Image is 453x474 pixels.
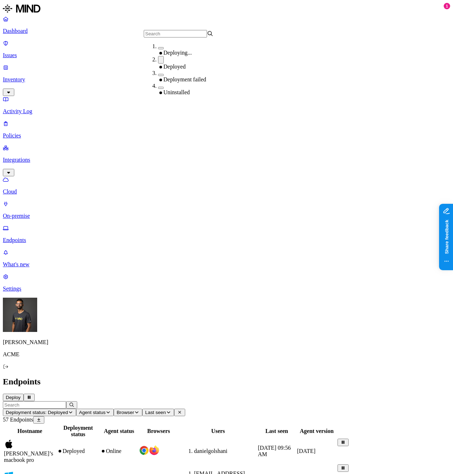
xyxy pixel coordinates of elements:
p: Endpoints [3,237,450,243]
a: Issues [3,40,450,59]
span: Deployment status: Deployed [6,410,68,415]
div: Agent version [297,428,336,434]
p: Policies [3,132,450,139]
a: Integrations [3,145,450,175]
img: firefox.svg [149,445,159,455]
span: [PERSON_NAME]’s macbook pro [4,450,53,463]
h2: Endpoints [3,377,450,387]
div: Uninstalled [158,89,228,96]
a: Cloud [3,176,450,195]
div: Last seen [258,428,296,434]
span: Browser [117,410,134,415]
div: Hostname [4,428,56,434]
img: chrome.svg [139,445,149,455]
span: [DATE] [297,448,316,454]
a: MIND [3,3,450,16]
button: Deploy [3,394,24,401]
div: Online [100,448,137,454]
p: On-premise [3,213,450,219]
a: Policies [3,120,450,139]
span: [DATE] 09:56 AM [258,445,291,457]
p: Cloud [3,188,450,195]
p: Dashboard [3,28,450,34]
p: ACME [3,351,450,358]
img: MIND [3,3,40,14]
div: Browsers [139,428,178,434]
p: Issues [3,52,450,59]
div: Deployed [158,64,228,70]
p: Settings [3,286,450,292]
div: Agent status [100,428,137,434]
div: Deployment failed [158,76,228,83]
span: 57 Endpoints [3,417,33,423]
a: What's new [3,249,450,268]
span: Last seen [145,410,166,415]
a: Endpoints [3,225,450,243]
div: Deploying... [158,50,228,56]
input: Search [144,30,207,37]
div: Users [180,428,257,434]
div: Deployed [57,448,99,454]
input: Search [3,401,66,409]
p: Integrations [3,157,450,163]
a: Settings [3,273,450,292]
a: Inventory [3,64,450,95]
a: On-premise [3,201,450,219]
div: Deployment status [57,425,99,438]
a: Activity Log [3,96,450,115]
a: Dashboard [3,16,450,34]
div: 1 [444,3,450,9]
span: Agent status [79,410,105,415]
p: Activity Log [3,108,450,115]
p: Inventory [3,76,450,83]
img: macos.svg [4,439,14,449]
img: Amit Cohen [3,298,37,332]
span: danielgolshani [194,448,227,454]
p: What's new [3,261,450,268]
